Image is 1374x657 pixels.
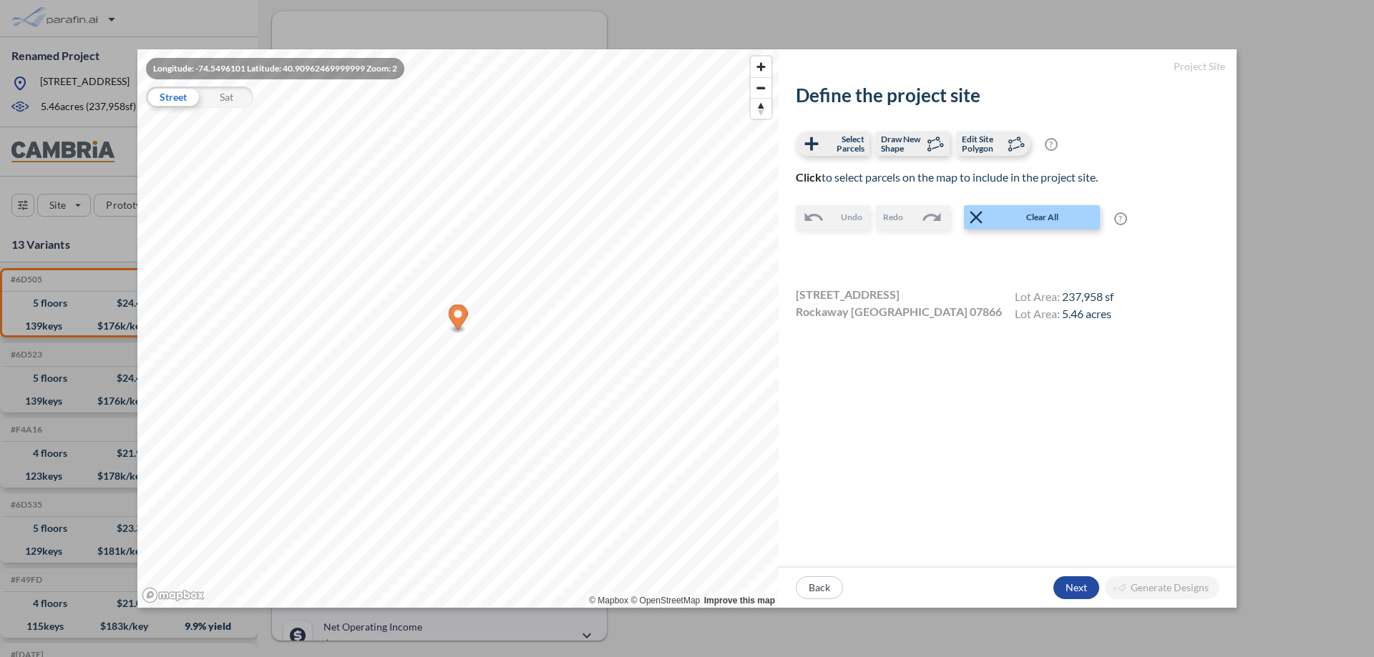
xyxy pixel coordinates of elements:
a: OpenStreetMap [630,596,700,606]
button: Undo [796,205,869,229]
button: Reset bearing to north [751,98,771,119]
button: Zoom in [751,56,771,77]
a: Mapbox [589,596,628,606]
button: Clear All [964,205,1100,229]
h4: Lot Area: [1015,307,1114,324]
a: Improve this map [704,596,775,606]
span: Draw New Shape [881,134,923,153]
h4: Lot Area: [1015,290,1114,307]
span: Zoom out [751,78,771,98]
span: 237,958 sf [1062,290,1114,303]
h5: Project Site [779,49,1237,84]
p: Back [809,581,830,595]
button: Zoom out [751,77,771,98]
span: Reset bearing to north [751,99,771,119]
b: Click [796,170,822,184]
span: Redo [883,210,903,224]
button: Next [1053,576,1099,599]
span: Select Parcels [822,134,864,153]
span: [STREET_ADDRESS] [796,287,900,305]
span: 5.46 acres [1062,307,1111,320]
span: Rockaway [GEOGRAPHIC_DATA] 07866 [796,305,1002,322]
div: Map marker [449,304,468,333]
button: Back [796,576,843,599]
canvas: Map [137,49,779,608]
span: Edit Site Polygon [962,134,1004,153]
span: ? [1114,212,1127,225]
span: Clear All [987,210,1098,224]
div: Longitude: -74.5496101 Latitude: 40.90962469999999 Zoom: 2 [146,58,404,79]
p: Next [1066,581,1087,595]
button: Redo [876,205,950,229]
span: to select parcels on the map to include in the project site. [796,170,1098,184]
span: ? [1045,138,1058,151]
h2: Define the project site [796,84,1219,107]
span: Undo [841,210,862,224]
